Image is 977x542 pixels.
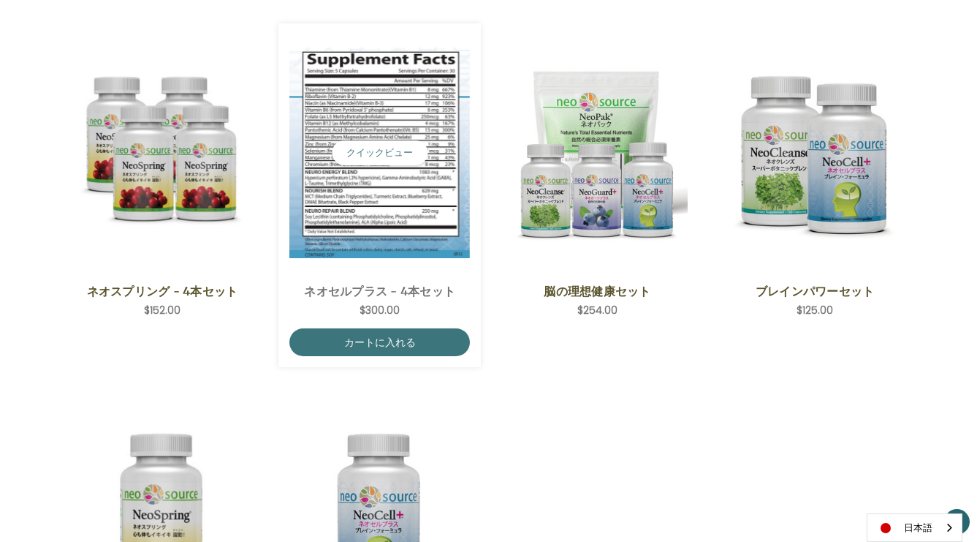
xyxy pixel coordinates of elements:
span: $254.00 [577,303,617,317]
a: 日本語 [867,514,962,541]
span: $125.00 [797,303,833,317]
a: ネオスプリング - 4本セット [80,282,244,300]
span: $152.00 [144,303,180,317]
div: Language [867,513,962,542]
a: カートに入れる [289,328,470,356]
a: ネオセルプラス - 4本セット [297,282,462,300]
a: NeoCell Plus - 4 Save Set,$300.00 [289,34,470,272]
a: 脳の理想健康セット [515,282,680,300]
img: ネオスプリング - 4本セット [72,63,253,244]
a: ブレインパワーセット [733,282,897,300]
span: $300.00 [360,303,400,317]
img: ブレインパワーセット [725,63,905,244]
a: Ideal Brain Set,$254.00 [507,34,688,272]
img: 脳の理想健康セット [507,63,688,244]
a: Brain Power Set,$125.00 [725,34,905,272]
button: クイックビュー [332,140,427,165]
aside: Language selected: 日本語 [867,513,962,542]
a: NeoSpring - 4 Save Set,$152.00 [72,34,253,272]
